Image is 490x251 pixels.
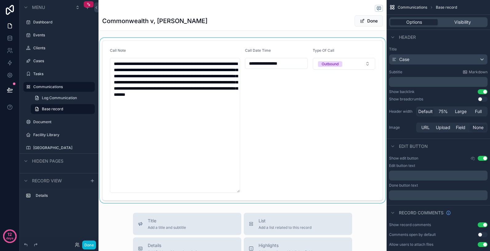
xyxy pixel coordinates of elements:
[389,156,418,161] label: Show edit button
[148,218,186,224] span: Title
[244,213,352,235] button: ListAdd a list related to this record
[6,234,14,242] p: days
[33,132,94,137] label: Facility Library
[473,124,484,131] span: None
[259,218,311,224] span: List
[454,19,471,25] span: Visibility
[421,124,430,131] span: URL
[389,232,436,237] div: Comments open by default
[406,19,422,25] span: Options
[20,188,98,207] div: scrollable content
[148,225,186,230] span: Add a title and subtitle
[418,108,433,115] span: Default
[389,77,488,87] div: scrollable content
[389,125,414,130] label: Image
[33,20,94,25] label: Dashboard
[439,108,448,115] span: 75%
[33,84,91,89] label: Communications
[32,158,63,164] span: Hidden pages
[399,56,409,63] span: Case
[389,47,488,52] label: Title
[436,5,457,10] span: Base record
[82,241,96,249] button: Done
[389,222,431,227] div: Show record comments
[355,15,383,26] button: Done
[7,231,12,237] p: 12
[32,178,62,184] span: Record view
[259,225,311,230] span: Add a list related to this record
[475,108,482,115] span: Full
[133,213,241,235] button: TitleAdd a title and subtitle
[399,143,428,149] span: Edit button
[389,109,414,114] label: Header width
[389,97,423,102] div: Show breadcrumbs
[148,242,201,249] span: Details
[398,5,427,10] span: Communications
[31,93,95,103] a: Log Communication
[33,145,94,150] label: [GEOGRAPHIC_DATA]
[42,107,63,111] span: Base record
[33,33,94,38] label: Events
[33,71,94,76] label: Tasks
[389,163,415,168] label: Edit button text
[399,210,444,216] span: Record comments
[36,193,92,198] label: Details
[463,70,488,75] a: Markdown
[389,183,418,188] label: Done button text
[389,70,402,75] label: Subtitle
[42,95,77,100] span: Log Communication
[389,89,415,94] div: Show backlink
[33,59,94,63] label: Cases
[32,4,45,10] span: Menu
[456,124,465,131] span: Field
[389,190,488,200] div: scrollable content
[469,70,488,75] span: Markdown
[31,104,95,114] a: Base record
[259,242,314,249] span: Highlights
[102,17,207,25] h1: Commonwealth v, [PERSON_NAME]
[389,171,488,180] div: scrollable content
[33,46,94,51] label: Clients
[436,124,450,131] span: Upload
[455,108,467,115] span: Large
[399,34,416,40] span: Header
[389,54,488,65] button: Case
[33,119,94,124] label: Document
